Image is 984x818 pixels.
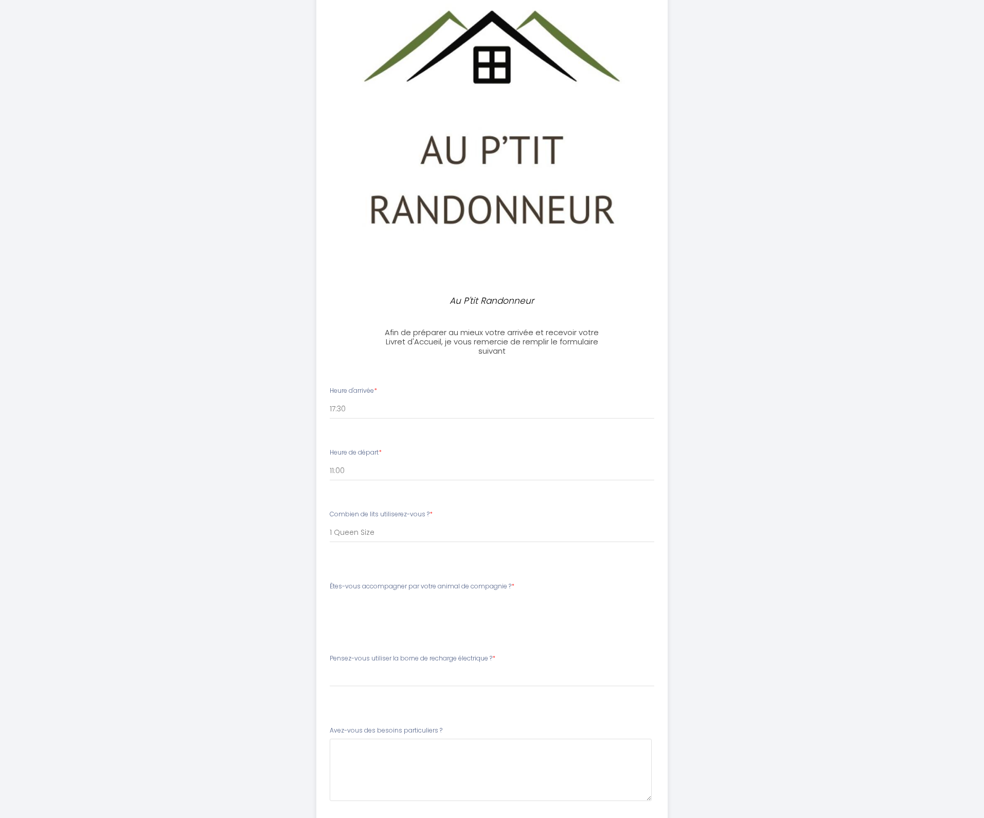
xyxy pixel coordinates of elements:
p: Au P'tit Randonneur [382,294,602,308]
label: Êtes-vous accompagner par votre animal de compagnie ? [330,582,514,591]
label: Heure de départ [330,448,382,458]
h3: Afin de préparer au mieux votre arrivée et recevoir votre Livret d'Accueil, je vous remercie de r... [378,328,606,356]
label: Combien de lits utiliserez-vous ? [330,510,433,519]
label: Pensez-vous utiliser la borne de recharge électrique ? [330,654,495,664]
label: Avez-vous des besoins particuliers ? [330,726,442,736]
label: Heure d'arrivée [330,386,377,396]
